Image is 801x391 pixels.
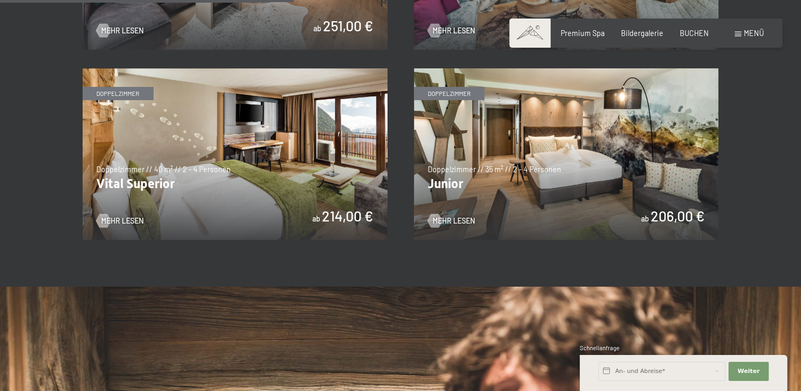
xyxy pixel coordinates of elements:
[428,216,475,226] a: Mehr Lesen
[433,25,475,36] span: Mehr Lesen
[737,367,760,376] span: Weiter
[83,68,388,240] img: Vital Superior
[96,25,143,36] a: Mehr Lesen
[728,362,769,381] button: Weiter
[744,29,764,38] span: Menü
[433,216,475,226] span: Mehr Lesen
[101,216,143,226] span: Mehr Lesen
[621,29,663,38] a: Bildergalerie
[83,68,388,74] a: Vital Superior
[680,29,709,38] a: BUCHEN
[101,25,143,36] span: Mehr Lesen
[414,68,719,240] img: Junior
[414,68,719,74] a: Junior
[96,216,143,226] a: Mehr Lesen
[580,344,619,351] span: Schnellanfrage
[428,25,475,36] a: Mehr Lesen
[561,29,605,38] a: Premium Spa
